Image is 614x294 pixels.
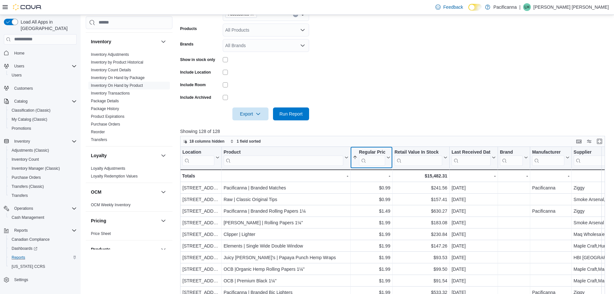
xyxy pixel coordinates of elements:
[232,107,268,120] button: Export
[182,207,219,215] div: [STREET_ADDRESS]
[1,62,79,71] button: Users
[180,70,211,75] label: Include Location
[523,3,531,11] div: Lauryn H-W
[9,156,42,163] a: Inventory Count
[182,277,219,285] div: [STREET_ADDRESS]
[443,4,463,10] span: Feedback
[12,49,27,57] a: Home
[6,146,79,155] button: Adjustments (Classic)
[91,189,102,195] h3: OCM
[13,4,42,10] img: Cova
[273,107,309,120] button: Run Report
[9,192,30,199] a: Transfers
[533,3,609,11] p: [PERSON_NAME] [PERSON_NAME]
[12,227,30,234] button: Reports
[223,219,348,227] div: [PERSON_NAME] | Rolling Papers 1¼"
[91,68,131,72] a: Inventory Count Details
[532,149,564,155] div: Manufacturer
[9,245,77,252] span: Dashboards
[91,106,119,111] a: Package History
[452,172,496,180] div: -
[493,3,517,11] p: Pacificanna
[180,137,227,145] button: 18 columns hidden
[237,139,261,144] span: 1 field sorted
[395,149,442,155] div: Retail Value In Stock
[452,149,496,166] button: Last Received Date
[12,193,28,198] span: Transfers
[9,263,77,270] span: Washington CCRS
[182,230,219,238] div: [STREET_ADDRESS]
[352,254,390,261] div: $1.99
[6,235,79,244] button: Canadian Compliance
[160,188,167,196] button: OCM
[12,97,77,105] span: Catalog
[91,189,158,195] button: OCM
[14,228,28,233] span: Reports
[182,149,214,166] div: Location
[91,166,125,171] a: Loyalty Adjustments
[182,149,219,166] button: Location
[9,254,28,261] a: Reports
[12,62,27,70] button: Users
[91,67,131,73] span: Inventory Count Details
[223,149,343,166] div: Product
[452,277,496,285] div: [DATE]
[468,4,482,11] input: Dark Mode
[223,207,348,215] div: Pacificanna | Branded Rolling Papers 1¼
[9,125,34,132] a: Promotions
[91,203,131,207] a: OCM Weekly Inventory
[91,99,119,103] a: Package Details
[91,52,129,57] span: Inventory Adjustments
[86,51,172,146] div: Inventory
[1,275,79,284] button: Settings
[352,277,390,285] div: $1.99
[12,108,51,113] span: Classification (Classic)
[86,165,172,183] div: Loyalty
[14,64,24,69] span: Users
[9,214,47,221] a: Cash Management
[236,107,265,120] span: Export
[6,164,79,173] button: Inventory Manager (Classic)
[12,157,39,162] span: Inventory Count
[223,172,348,180] div: -
[91,114,124,119] a: Product Expirations
[6,115,79,124] button: My Catalog (Classic)
[12,49,77,57] span: Home
[12,215,44,220] span: Cash Management
[91,130,105,134] a: Reorder
[9,116,50,123] a: My Catalog (Classic)
[9,116,77,123] span: My Catalog (Classic)
[182,172,219,180] div: Totals
[500,172,528,180] div: -
[6,262,79,271] button: [US_STATE] CCRS
[91,122,120,127] span: Purchase Orders
[14,86,33,91] span: Customers
[452,207,496,215] div: [DATE]
[9,254,77,261] span: Reports
[91,137,107,142] span: Transfers
[228,137,263,145] button: 1 field sorted
[223,184,348,192] div: Pacificanna | Branded Matches
[452,149,491,155] div: Last Received Date
[433,1,465,14] a: Feedback
[9,125,77,132] span: Promotions
[1,48,79,58] button: Home
[532,149,564,166] div: Manufacturer
[180,95,211,100] label: Include Archived
[12,85,35,92] a: Customers
[91,75,145,80] span: Inventory On Hand by Package
[91,83,143,88] a: Inventory On Hand by Product
[14,277,28,282] span: Settings
[352,219,390,227] div: $1.99
[160,38,167,46] button: Inventory
[91,60,143,65] a: Inventory by Product Historical
[91,38,111,45] h3: Inventory
[500,149,523,155] div: Brand
[6,124,79,133] button: Promotions
[86,230,172,240] div: Pricing
[12,227,77,234] span: Reports
[12,276,77,284] span: Settings
[190,139,225,144] span: 18 columns hidden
